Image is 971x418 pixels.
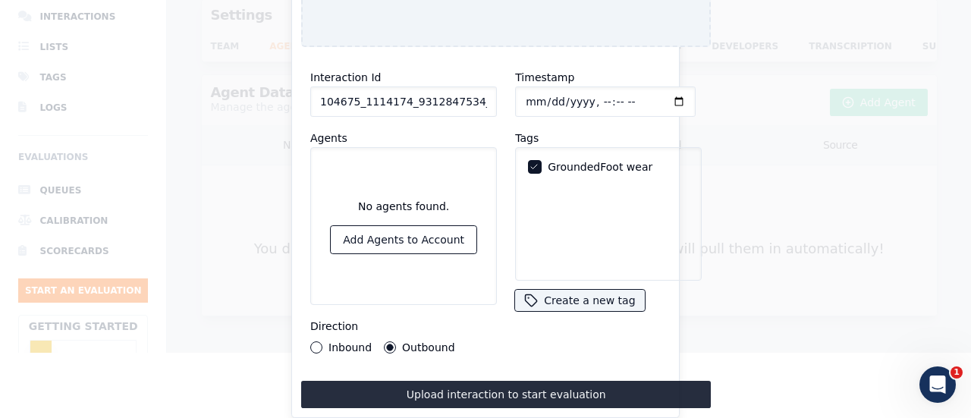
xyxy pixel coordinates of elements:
label: Interaction Id [310,71,381,83]
label: Outbound [402,342,454,353]
button: Upload interaction to start evaluation [301,381,711,408]
label: GroundedFoot wear [548,162,652,172]
label: Tags [515,132,539,144]
iframe: Intercom live chat [919,366,956,403]
label: Inbound [328,342,372,353]
label: Direction [310,320,358,332]
input: reference id, file name, etc [310,86,497,117]
label: Timestamp [515,71,574,83]
span: 1 [951,366,963,379]
div: No agents found. [358,199,449,226]
button: Add Agents to Account [331,226,476,253]
label: Agents [310,132,347,144]
button: Create a new tag [515,290,644,311]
